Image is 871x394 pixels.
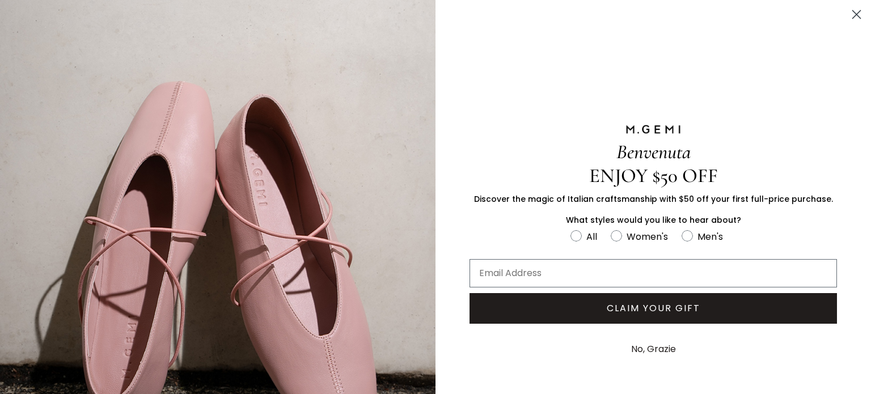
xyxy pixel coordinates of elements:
[847,5,866,24] button: Close dialog
[627,230,668,244] div: Women's
[616,140,691,164] span: Benvenuta
[586,230,597,244] div: All
[470,293,837,324] button: CLAIM YOUR GIFT
[625,335,682,363] button: No, Grazie
[625,124,682,134] img: M.GEMI
[589,164,718,188] span: ENJOY $50 OFF
[474,193,833,205] span: Discover the magic of Italian craftsmanship with $50 off your first full-price purchase.
[470,259,837,287] input: Email Address
[697,230,723,244] div: Men's
[566,214,741,226] span: What styles would you like to hear about?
